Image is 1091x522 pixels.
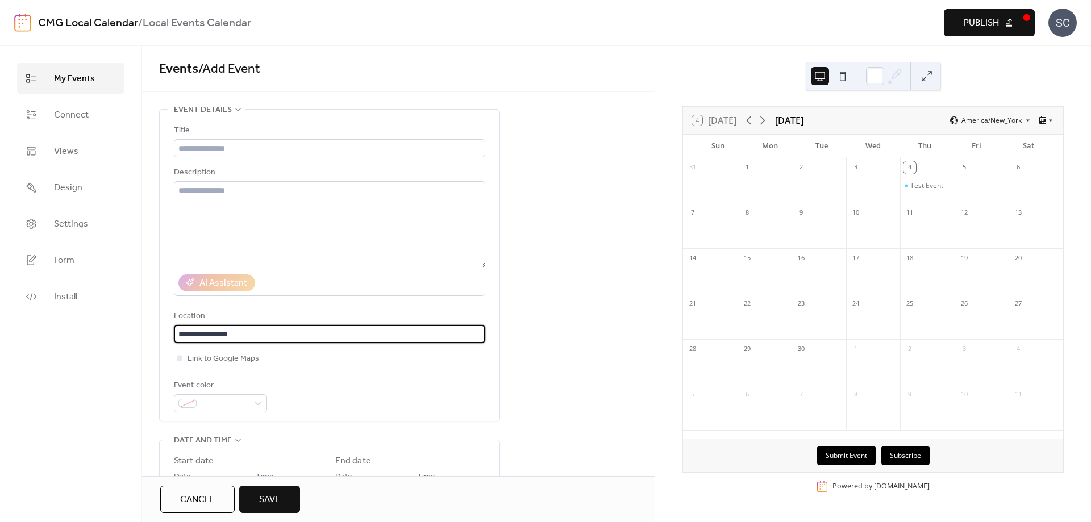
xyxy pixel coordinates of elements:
[335,454,371,468] div: End date
[874,481,930,491] a: [DOMAIN_NAME]
[17,99,124,130] a: Connect
[239,486,300,513] button: Save
[1012,252,1025,265] div: 20
[174,434,232,448] span: Date and time
[850,161,862,174] div: 3
[38,12,138,34] a: CMG Local Calendar
[174,379,265,392] div: Event color
[180,493,215,507] span: Cancel
[817,446,876,465] button: Submit Event
[795,252,807,265] div: 16
[174,454,214,468] div: Start date
[143,12,251,34] b: Local Events Calendar
[958,207,971,219] div: 12
[741,298,753,310] div: 22
[958,161,971,174] div: 5
[54,218,88,231] span: Settings
[174,103,232,117] span: Event details
[850,343,862,356] div: 1
[741,343,753,356] div: 29
[1002,135,1054,157] div: Sat
[686,207,699,219] div: 7
[958,252,971,265] div: 19
[795,207,807,219] div: 9
[1012,298,1025,310] div: 27
[174,166,483,179] div: Description
[903,207,916,219] div: 11
[832,481,930,491] div: Powered by
[198,57,260,82] span: / Add Event
[692,135,744,157] div: Sun
[138,12,143,34] b: /
[795,389,807,401] div: 7
[903,343,916,356] div: 2
[900,181,955,190] div: Test Event
[159,57,198,82] a: Events
[958,343,971,356] div: 3
[54,181,82,195] span: Design
[335,470,352,484] span: Date
[796,135,847,157] div: Tue
[910,181,943,190] div: Test Event
[951,135,1002,157] div: Fri
[744,135,796,157] div: Mon
[686,389,699,401] div: 5
[850,389,862,401] div: 8
[188,352,259,366] span: Link to Google Maps
[1048,9,1077,37] div: SC
[881,446,930,465] button: Subscribe
[54,108,89,122] span: Connect
[17,208,124,239] a: Settings
[795,298,807,310] div: 23
[850,298,862,310] div: 24
[850,252,862,265] div: 17
[17,63,124,94] a: My Events
[17,136,124,166] a: Views
[850,207,862,219] div: 10
[961,117,1022,124] span: America/New_York
[686,252,699,265] div: 14
[686,343,699,356] div: 28
[964,16,999,30] span: Publish
[903,161,916,174] div: 4
[958,389,971,401] div: 10
[417,470,435,484] span: Time
[847,135,899,157] div: Wed
[741,207,753,219] div: 8
[174,124,483,137] div: Title
[256,470,274,484] span: Time
[14,14,31,32] img: logo
[741,389,753,401] div: 6
[775,114,803,127] div: [DATE]
[174,310,483,323] div: Location
[17,281,124,312] a: Install
[686,298,699,310] div: 21
[1012,343,1025,356] div: 4
[795,161,807,174] div: 2
[54,290,77,304] span: Install
[741,252,753,265] div: 15
[899,135,951,157] div: Thu
[54,145,78,158] span: Views
[958,298,971,310] div: 26
[686,161,699,174] div: 31
[1012,161,1025,174] div: 6
[1012,389,1025,401] div: 11
[259,493,280,507] span: Save
[17,172,124,203] a: Design
[54,72,95,86] span: My Events
[174,470,191,484] span: Date
[741,161,753,174] div: 1
[903,298,916,310] div: 25
[54,254,74,268] span: Form
[160,486,235,513] button: Cancel
[903,252,916,265] div: 18
[903,389,916,401] div: 9
[944,9,1035,36] button: Publish
[795,343,807,356] div: 30
[1012,207,1025,219] div: 13
[17,245,124,275] a: Form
